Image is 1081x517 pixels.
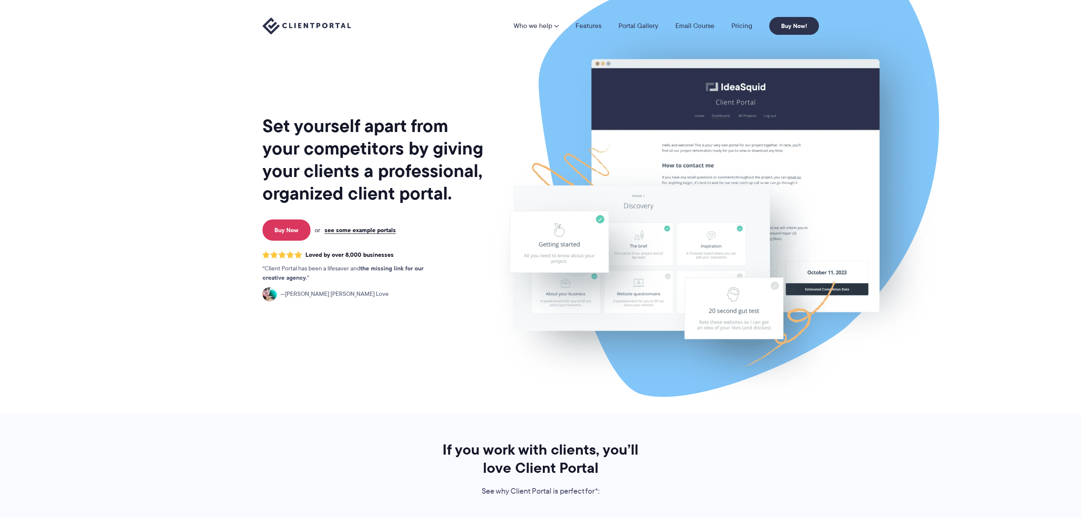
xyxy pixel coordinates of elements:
[262,219,310,241] a: Buy Now
[731,22,752,29] a: Pricing
[576,22,601,29] a: Features
[305,251,394,258] span: Loved by over 8,000 businesses
[675,22,714,29] a: Email Course
[262,264,441,283] p: Client Portal has been a lifesaver and .
[315,226,320,234] span: or
[262,264,423,282] strong: the missing link for our creative agency
[769,17,819,35] a: Buy Now!
[431,441,650,477] h2: If you work with clients, you’ll love Client Portal
[514,22,559,29] a: Who we help
[431,485,650,498] p: See why Client Portal is perfect for*:
[262,115,485,205] h1: Set yourself apart from your competitors by giving your clients a professional, organized client ...
[280,289,389,299] span: [PERSON_NAME] [PERSON_NAME] Love
[618,22,658,29] a: Portal Gallery
[325,226,396,234] a: see some example portals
